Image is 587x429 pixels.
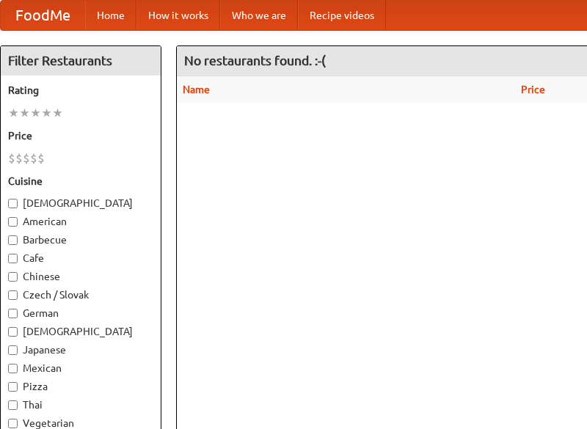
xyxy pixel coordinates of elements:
input: German [8,309,18,318]
a: How it works [136,1,220,30]
li: ★ [52,105,63,121]
input: Barbecue [8,235,18,245]
label: Japanese [8,342,153,357]
li: ★ [41,105,52,121]
label: American [8,214,153,229]
label: Cafe [8,251,153,265]
label: Pizza [8,379,153,394]
a: Recipe videos [298,1,386,30]
input: [DEMOGRAPHIC_DATA] [8,327,18,337]
a: Price [521,84,545,95]
li: $ [15,150,23,166]
label: Thai [8,397,153,412]
input: Mexican [8,364,18,373]
input: Czech / Slovak [8,290,18,300]
label: [DEMOGRAPHIC_DATA] [8,196,153,210]
input: Thai [8,400,18,410]
input: Vegetarian [8,419,18,428]
h5: Price [8,128,153,143]
li: ★ [30,105,41,121]
li: $ [23,150,30,166]
label: Barbecue [8,232,153,247]
label: Czech / Slovak [8,287,153,302]
li: $ [30,150,37,166]
a: Name [183,84,210,95]
input: Japanese [8,345,18,355]
h5: Cuisine [8,174,153,188]
input: Cafe [8,254,18,263]
ng-pluralize: No restaurants found. :-( [184,54,326,67]
li: $ [8,150,15,166]
label: Mexican [8,361,153,375]
a: FoodMe [1,1,85,30]
input: Pizza [8,382,18,392]
li: ★ [19,105,30,121]
h5: Rating [8,83,153,98]
li: ★ [8,105,19,121]
input: Chinese [8,272,18,282]
a: Who we are [220,1,298,30]
label: German [8,306,153,320]
input: [DEMOGRAPHIC_DATA] [8,199,18,208]
li: $ [37,150,45,166]
h4: Filter Restaurants [1,46,161,76]
a: Home [85,1,136,30]
input: American [8,217,18,227]
label: [DEMOGRAPHIC_DATA] [8,324,153,339]
label: Chinese [8,269,153,284]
